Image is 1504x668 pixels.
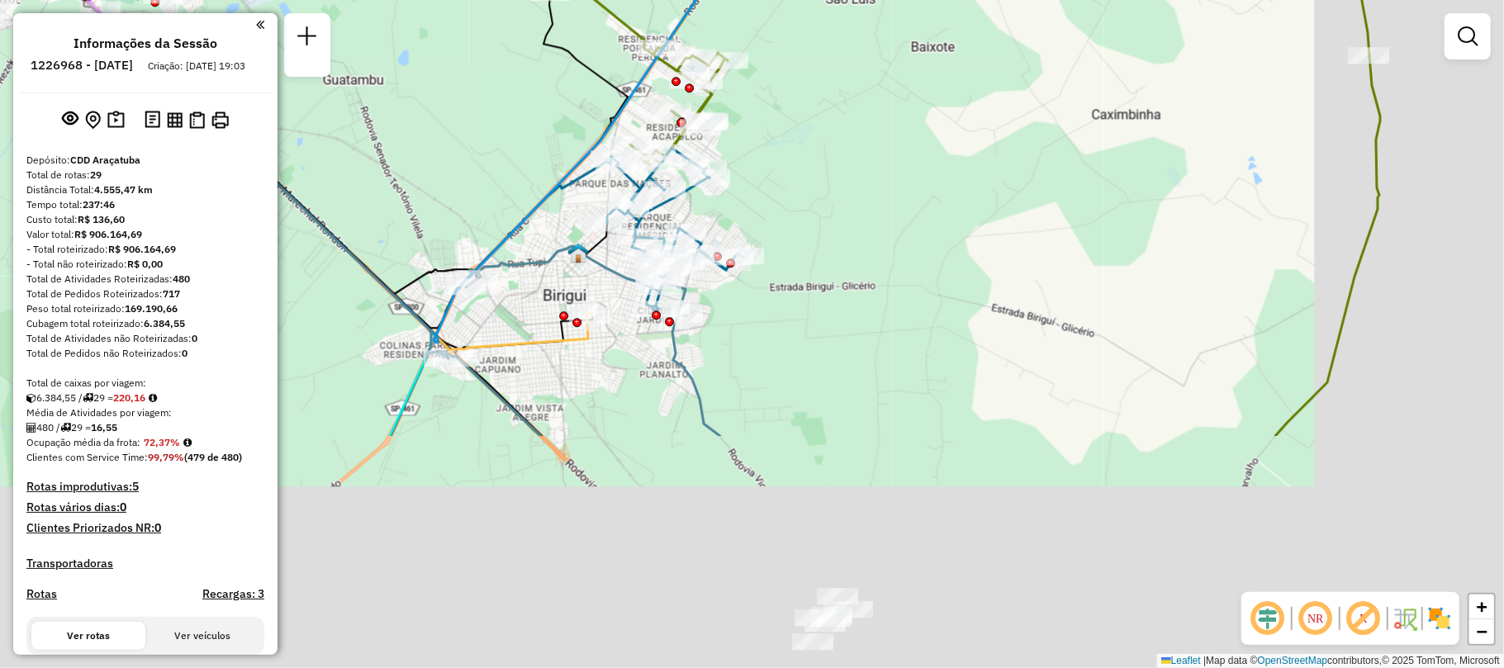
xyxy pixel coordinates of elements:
div: Total de caixas por viagem: [26,376,264,391]
a: OpenStreetMap [1258,655,1328,666]
h4: Rotas vários dias: [26,500,264,514]
strong: 0 [182,347,187,359]
h4: Transportadoras [26,557,264,571]
span: Ocultar NR [1296,599,1336,638]
span: − [1477,621,1487,642]
strong: 717 [163,287,180,300]
a: Clique aqui para minimizar o painel [256,15,264,34]
div: Criação: [DATE] 19:03 [141,59,252,73]
h4: Informações da Sessão [74,36,217,51]
div: Valor total: [26,227,264,242]
strong: R$ 0,00 [127,258,163,270]
strong: 72,37% [144,436,180,448]
div: Total de Pedidos não Roteirizados: [26,346,264,361]
img: Fluxo de ruas [1392,605,1418,632]
a: Rotas [26,587,57,601]
div: Total de rotas: [26,168,264,182]
button: Imprimir Rotas [208,108,232,132]
div: - Total não roteirizado: [26,257,264,272]
strong: 6.384,55 [144,317,185,329]
i: Total de rotas [83,393,93,403]
a: Zoom in [1469,595,1494,619]
span: Ocupação média da frota: [26,436,140,448]
strong: 0 [120,500,126,514]
strong: R$ 136,60 [78,213,125,225]
img: BIRIGUI [567,242,589,263]
span: | [1203,655,1206,666]
span: Clientes com Service Time: [26,451,148,463]
div: Média de Atividades por viagem: [26,405,264,420]
i: Meta Caixas/viagem: 220,40 Diferença: -0,24 [149,393,157,403]
em: Média calculada utilizando a maior ocupação (%Peso ou %Cubagem) de cada rota da sessão. Rotas cro... [183,438,192,448]
div: Peso total roteirizado: [26,301,264,316]
h4: Clientes Priorizados NR: [26,521,264,535]
button: Exibir sessão original [59,107,82,133]
div: Custo total: [26,212,264,227]
strong: 29 [90,168,102,181]
strong: 220,16 [113,391,145,404]
button: Centralizar mapa no depósito ou ponto de apoio [82,107,104,133]
h6: 1226968 - [DATE] [31,58,133,73]
strong: CDD Araçatuba [70,154,140,166]
h4: Rotas improdutivas: [26,480,264,494]
button: Painel de Sugestão [104,107,128,133]
a: Exibir filtros [1451,20,1484,53]
div: Depósito: [26,153,264,168]
span: + [1477,596,1487,617]
h4: Recargas: 3 [202,587,264,601]
div: Total de Atividades não Roteirizadas: [26,331,264,346]
button: Ver veículos [145,622,259,650]
div: - Total roteirizado: [26,242,264,257]
a: Nova sessão e pesquisa [291,20,324,57]
a: Leaflet [1161,655,1201,666]
strong: 480 [173,272,190,285]
strong: 237:46 [83,198,115,211]
i: Total de rotas [60,423,71,433]
strong: 0 [192,332,197,344]
span: Ocultar deslocamento [1248,599,1288,638]
strong: 0 [154,520,161,535]
strong: 169.190,66 [125,302,178,315]
img: Exibir/Ocultar setores [1426,605,1453,632]
button: Logs desbloquear sessão [141,107,164,133]
div: 6.384,55 / 29 = [26,391,264,405]
strong: (479 de 480) [184,451,242,463]
div: Distância Total: [26,182,264,197]
a: Zoom out [1469,619,1494,644]
strong: R$ 906.164,69 [74,228,142,240]
div: Total de Pedidos Roteirizados: [26,287,264,301]
div: Total de Atividades Roteirizadas: [26,272,264,287]
div: Tempo total: [26,197,264,212]
i: Cubagem total roteirizado [26,393,36,403]
div: Map data © contributors,© 2025 TomTom, Microsoft [1157,654,1504,668]
button: Visualizar Romaneio [186,108,208,132]
button: Visualizar relatório de Roteirização [164,108,186,130]
div: Cubagem total roteirizado: [26,316,264,331]
button: Ver rotas [31,622,145,650]
strong: R$ 906.164,69 [108,243,176,255]
span: Exibir rótulo [1344,599,1383,638]
div: 480 / 29 = [26,420,264,435]
strong: 16,55 [91,421,117,433]
strong: 99,79% [148,451,184,463]
i: Total de Atividades [26,423,36,433]
strong: 4.555,47 km [94,183,153,196]
strong: 5 [132,479,139,494]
